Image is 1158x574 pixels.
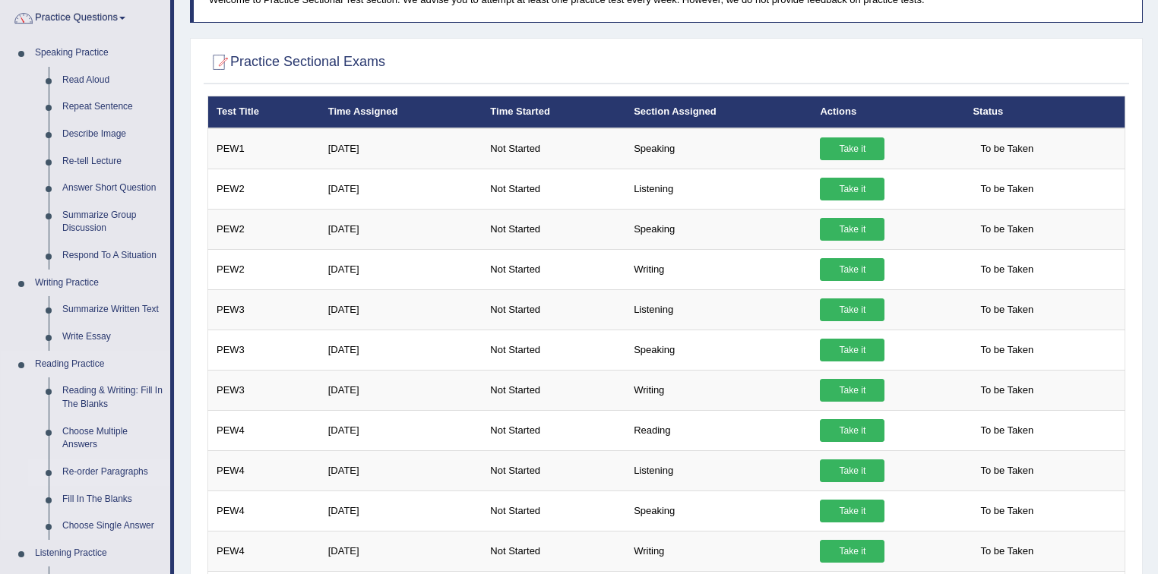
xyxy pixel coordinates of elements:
[55,175,170,202] a: Answer Short Question
[482,96,625,128] th: Time Started
[208,330,320,370] td: PEW3
[55,121,170,148] a: Describe Image
[55,148,170,175] a: Re-tell Lecture
[320,209,482,249] td: [DATE]
[208,531,320,571] td: PEW4
[320,330,482,370] td: [DATE]
[973,459,1041,482] span: To be Taken
[320,169,482,209] td: [DATE]
[820,339,884,361] a: Take it
[625,490,812,531] td: Speaking
[55,242,170,270] a: Respond To A Situation
[482,209,625,249] td: Not Started
[964,96,1125,128] th: Status
[820,379,884,402] a: Take it
[55,377,170,418] a: Reading & Writing: Fill In The Blanks
[320,96,482,128] th: Time Assigned
[625,96,812,128] th: Section Assigned
[820,218,884,241] a: Take it
[482,410,625,450] td: Not Started
[973,419,1041,442] span: To be Taken
[55,296,170,323] a: Summarize Written Text
[28,39,170,67] a: Speaking Practice
[320,249,482,289] td: [DATE]
[208,370,320,410] td: PEW3
[973,540,1041,563] span: To be Taken
[320,410,482,450] td: [DATE]
[820,298,884,321] a: Take it
[820,178,884,200] a: Take it
[208,128,320,169] td: PEW1
[320,450,482,490] td: [DATE]
[482,330,625,370] td: Not Started
[28,540,170,567] a: Listening Practice
[28,351,170,378] a: Reading Practice
[55,418,170,459] a: Choose Multiple Answers
[482,490,625,531] td: Not Started
[208,490,320,531] td: PEW4
[820,500,884,522] a: Take it
[482,531,625,571] td: Not Started
[973,339,1041,361] span: To be Taken
[625,450,812,490] td: Listening
[320,490,482,531] td: [DATE]
[55,512,170,540] a: Choose Single Answer
[482,128,625,169] td: Not Started
[208,450,320,490] td: PEW4
[973,379,1041,402] span: To be Taken
[55,486,170,513] a: Fill In The Blanks
[55,459,170,486] a: Re-order Paragraphs
[973,137,1041,160] span: To be Taken
[820,459,884,482] a: Take it
[208,96,320,128] th: Test Title
[625,289,812,330] td: Listening
[55,67,170,94] a: Read Aloud
[625,410,812,450] td: Reading
[28,270,170,297] a: Writing Practice
[625,330,812,370] td: Speaking
[625,370,812,410] td: Writing
[320,128,482,169] td: [DATE]
[208,209,320,249] td: PEW2
[820,419,884,442] a: Take it
[625,128,812,169] td: Speaking
[625,209,812,249] td: Speaking
[208,289,320,330] td: PEW3
[482,450,625,490] td: Not Started
[320,289,482,330] td: [DATE]
[812,96,964,128] th: Actions
[208,169,320,209] td: PEW2
[973,298,1041,321] span: To be Taken
[482,289,625,330] td: Not Started
[320,370,482,410] td: [DATE]
[625,531,812,571] td: Writing
[482,370,625,410] td: Not Started
[55,323,170,351] a: Write Essay
[973,178,1041,200] span: To be Taken
[820,137,884,160] a: Take it
[208,410,320,450] td: PEW4
[320,531,482,571] td: [DATE]
[820,258,884,281] a: Take it
[625,249,812,289] td: Writing
[482,249,625,289] td: Not Started
[820,540,884,563] a: Take it
[55,93,170,121] a: Repeat Sentence
[207,51,385,74] h2: Practice Sectional Exams
[55,202,170,242] a: Summarize Group Discussion
[973,218,1041,241] span: To be Taken
[208,249,320,289] td: PEW2
[973,258,1041,281] span: To be Taken
[973,500,1041,522] span: To be Taken
[482,169,625,209] td: Not Started
[625,169,812,209] td: Listening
